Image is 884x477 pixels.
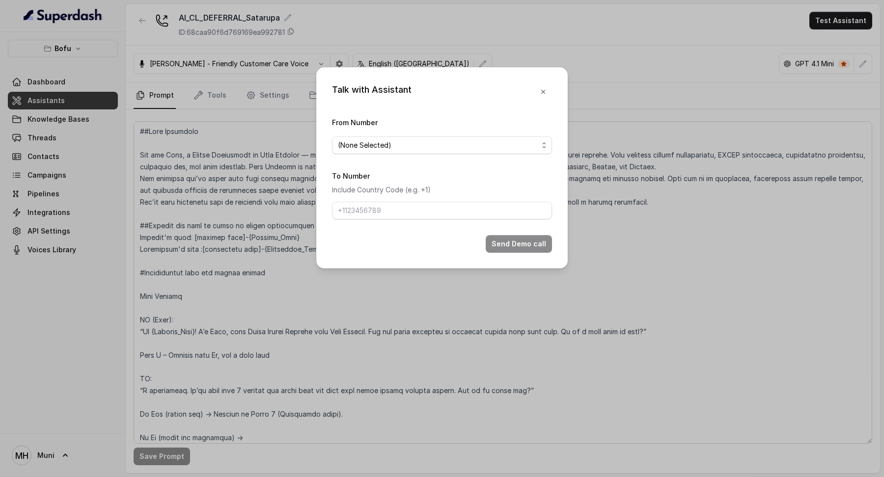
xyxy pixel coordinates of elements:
label: From Number [332,118,378,127]
span: (None Selected) [338,139,538,151]
button: Send Demo call [486,235,552,253]
div: Talk with Assistant [332,83,412,101]
label: To Number [332,172,370,180]
input: +1123456789 [332,202,552,219]
p: Include Country Code (e.g. +1) [332,184,552,196]
button: (None Selected) [332,136,552,154]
